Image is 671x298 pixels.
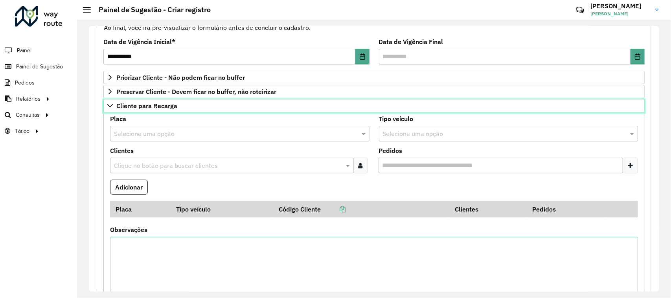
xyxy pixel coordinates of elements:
label: Observações [110,225,147,234]
span: Cliente para Recarga [116,103,177,109]
a: Priorizar Cliente - Não podem ficar no buffer [103,71,645,84]
span: Consultas [16,111,40,119]
span: Relatórios [16,95,40,103]
label: Data de Vigência Final [379,37,443,46]
span: Pedidos [15,79,35,87]
label: Clientes [110,146,134,155]
th: Clientes [449,201,527,217]
th: Placa [110,201,171,217]
span: Tático [15,127,29,135]
label: Data de Vigência Inicial [103,37,175,46]
a: Preservar Cliente - Devem ficar no buffer, não roteirizar [103,85,645,98]
span: Preservar Cliente - Devem ficar no buffer, não roteirizar [116,88,276,95]
a: Cliente para Recarga [103,99,645,112]
button: Choose Date [355,49,370,64]
label: Pedidos [379,146,403,155]
span: Priorizar Cliente - Não podem ficar no buffer [116,74,245,81]
th: Código Cliente [273,201,449,217]
a: Contato Rápido [572,2,588,18]
th: Tipo veículo [171,201,273,217]
span: Painel de Sugestão [16,63,63,71]
label: Tipo veículo [379,114,414,123]
h3: [PERSON_NAME] [590,2,649,10]
label: Placa [110,114,126,123]
span: Painel [17,46,31,55]
span: [PERSON_NAME] [590,10,649,17]
th: Pedidos [527,201,605,217]
a: Copiar [321,205,346,213]
button: Adicionar [110,180,148,195]
button: Choose Date [631,49,645,64]
h2: Painel de Sugestão - Criar registro [91,6,211,14]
